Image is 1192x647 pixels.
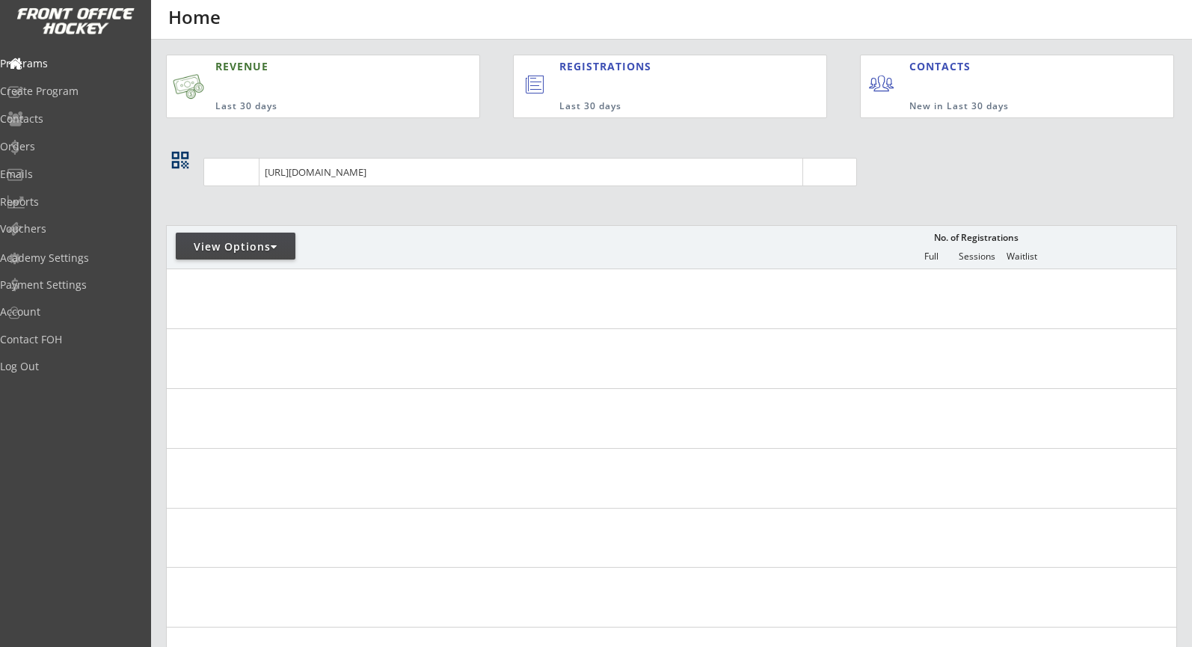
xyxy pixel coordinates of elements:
div: REGISTRATIONS [559,59,758,74]
div: CONTACTS [909,59,977,74]
div: Waitlist [1000,251,1045,262]
div: Last 30 days [215,100,408,113]
div: Sessions [955,251,1000,262]
div: New in Last 30 days [909,100,1105,113]
button: qr_code [169,149,191,171]
div: Last 30 days [559,100,766,113]
div: REVENUE [215,59,408,74]
div: Full [909,251,954,262]
div: View Options [176,239,295,254]
div: No. of Registrations [930,233,1023,243]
